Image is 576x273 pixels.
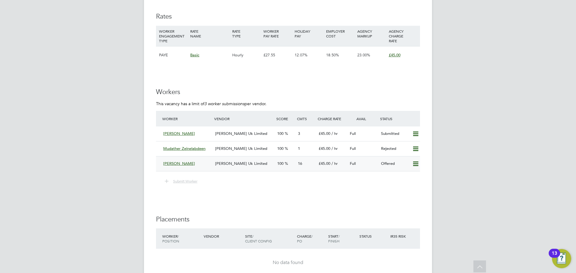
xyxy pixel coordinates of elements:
[357,52,370,58] span: 23.00%
[163,131,195,136] span: [PERSON_NAME]
[379,129,410,139] div: Submitted
[298,161,302,166] span: 16
[316,113,347,124] div: Charge Rate
[379,159,410,169] div: Offered
[328,234,340,243] span: / Finish
[350,161,356,166] span: Full
[347,113,379,124] div: Avail
[275,113,295,124] div: Score
[325,26,356,41] div: EMPLOYER COST
[387,26,418,46] div: AGENCY CHARGE RATE
[262,46,293,64] div: £27.55
[231,46,262,64] div: Hourly
[350,131,356,136] span: Full
[231,26,262,41] div: RATE TYPE
[202,231,244,242] div: Vendor
[157,26,189,46] div: WORKER ENGAGEMENT TYPE
[331,146,338,151] span: / hr
[204,101,244,106] em: 3 worker submissions
[297,234,313,243] span: / PO
[319,161,330,166] span: £45.00
[189,26,230,41] div: RATE NAME
[295,52,307,58] span: 12.07%
[350,146,356,151] span: Full
[215,131,267,136] span: [PERSON_NAME] Uk Limited
[379,144,410,154] div: Rejected
[389,231,409,242] div: IR35 Risk
[389,52,400,58] span: £45.00
[295,113,316,124] div: Cmts
[293,26,324,41] div: HOLIDAY PAY
[245,234,272,243] span: / Client Config
[163,146,205,151] span: Mudather Zeinelabdeen
[326,52,339,58] span: 18.50%
[331,161,338,166] span: / hr
[552,249,571,268] button: Open Resource Center, 13 new notifications
[156,88,420,96] h3: Workers
[161,113,213,124] div: Worker
[156,101,420,106] p: This vacancy has a limit of per vendor.
[552,253,557,261] div: 13
[162,260,414,266] div: No data found
[277,146,283,151] span: 100
[356,26,387,41] div: AGENCY MARKUP
[262,26,293,41] div: WORKER PAY RATE
[156,12,420,21] h3: Rates
[156,215,420,224] h3: Placements
[213,113,275,124] div: Vendor
[327,231,358,246] div: Start
[161,231,202,246] div: Worker
[298,146,300,151] span: 1
[295,231,327,246] div: Charge
[244,231,295,246] div: Site
[157,46,189,64] div: PAYE
[162,234,179,243] span: / Position
[298,131,300,136] span: 3
[160,177,202,185] button: Submit Worker
[319,131,330,136] span: £45.00
[163,161,195,166] span: [PERSON_NAME]
[277,161,283,166] span: 100
[215,161,267,166] span: [PERSON_NAME] Uk Limited
[331,131,338,136] span: / hr
[319,146,330,151] span: £45.00
[215,146,267,151] span: [PERSON_NAME] Uk Limited
[277,131,283,136] span: 100
[190,52,199,58] span: Basic
[379,113,420,124] div: Status
[358,231,389,242] div: Status
[173,179,197,183] span: Submit Worker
